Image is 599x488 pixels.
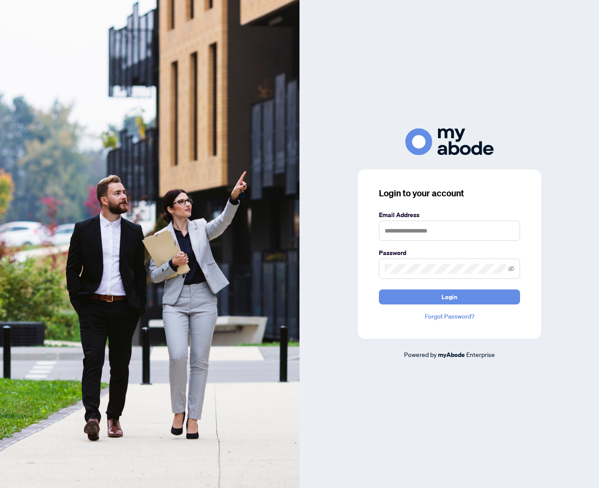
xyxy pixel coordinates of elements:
button: Login [379,289,520,304]
span: Login [442,290,457,304]
span: eye-invisible [508,266,514,272]
label: Password [379,248,520,258]
label: Email Address [379,210,520,220]
span: Enterprise [466,350,495,358]
a: myAbode [438,350,465,360]
span: Powered by [404,350,437,358]
a: Forgot Password? [379,312,520,321]
img: ma-logo [405,128,494,155]
h3: Login to your account [379,187,520,199]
